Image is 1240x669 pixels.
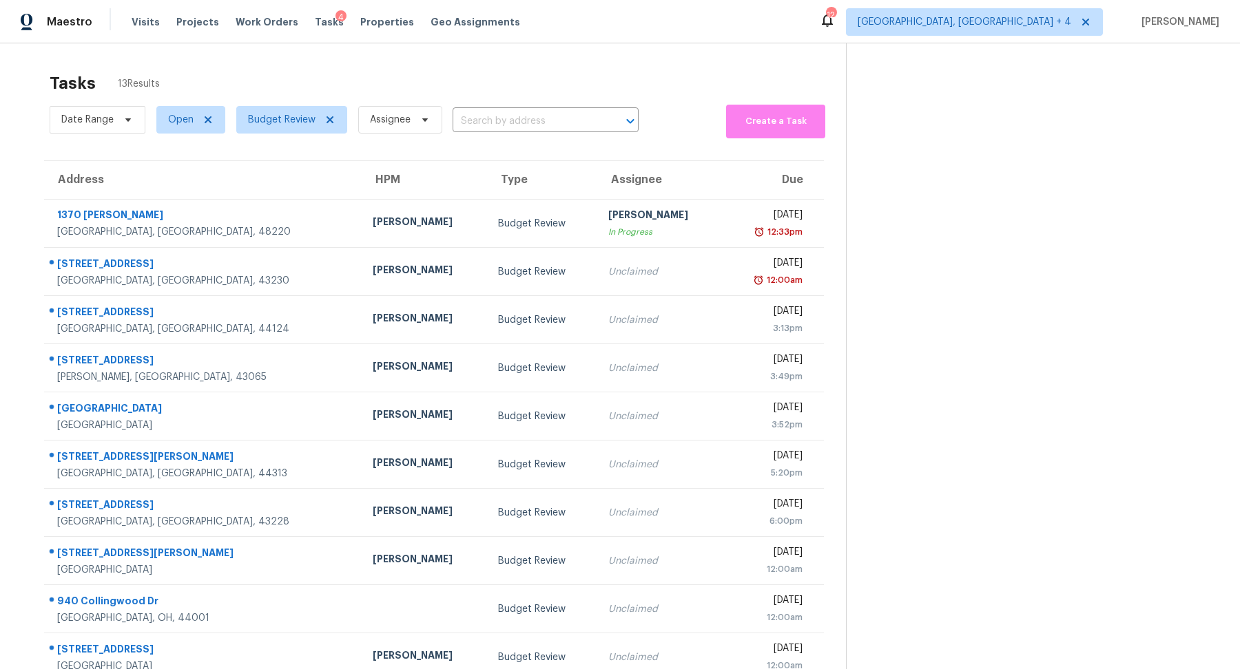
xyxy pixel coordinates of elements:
th: Address [44,161,362,200]
div: [PERSON_NAME] [373,456,476,473]
span: Budget Review [248,113,316,127]
span: Maestro [47,15,92,29]
div: [DATE] [734,352,803,370]
div: [PERSON_NAME] [373,552,476,569]
span: [PERSON_NAME] [1136,15,1219,29]
div: [DATE] [734,593,803,610]
input: Search by address [453,111,600,132]
div: Budget Review [498,554,586,568]
span: 13 Results [118,77,160,91]
div: 940 Collingwood Dr [57,594,351,611]
div: 3:49pm [734,370,803,383]
div: [DATE] [734,304,803,321]
button: Create a Task [726,105,825,138]
div: Unclaimed [608,650,712,664]
div: Unclaimed [608,265,712,279]
div: [STREET_ADDRESS] [57,305,351,322]
div: [PERSON_NAME] [373,311,476,328]
div: Budget Review [498,650,586,664]
div: Budget Review [498,217,586,231]
span: Assignee [370,113,411,127]
div: [GEOGRAPHIC_DATA], OH, 44001 [57,611,351,625]
div: [DATE] [734,497,803,514]
div: Budget Review [498,265,586,279]
span: Properties [360,15,414,29]
div: In Progress [608,225,712,239]
div: 4 [335,10,347,24]
div: [DATE] [734,641,803,659]
div: [PERSON_NAME], [GEOGRAPHIC_DATA], 43065 [57,370,351,384]
div: [DATE] [734,401,803,418]
img: Overdue Alarm Icon [753,273,764,287]
th: Type [487,161,597,200]
div: Unclaimed [608,458,712,471]
div: [PERSON_NAME] [373,407,476,425]
div: Unclaimed [608,554,712,568]
th: Due [723,161,824,200]
div: [GEOGRAPHIC_DATA] [57,563,351,577]
span: [GEOGRAPHIC_DATA], [GEOGRAPHIC_DATA] + 4 [858,15,1071,29]
div: [STREET_ADDRESS] [57,353,351,370]
span: Projects [176,15,219,29]
span: Tasks [315,17,344,27]
div: Unclaimed [608,506,712,520]
div: 12:33pm [765,225,803,239]
div: 12:00am [734,610,803,624]
div: [STREET_ADDRESS][PERSON_NAME] [57,449,351,467]
th: HPM [362,161,487,200]
div: 6:00pm [734,514,803,528]
div: Budget Review [498,602,586,616]
div: Budget Review [498,506,586,520]
div: Unclaimed [608,361,712,375]
span: Create a Task [733,114,818,129]
div: Budget Review [498,410,586,423]
div: 5:20pm [734,466,803,480]
span: Visits [132,15,160,29]
div: [DATE] [734,256,803,273]
div: [STREET_ADDRESS] [57,498,351,515]
img: Overdue Alarm Icon [754,225,765,239]
div: [PERSON_NAME] [373,504,476,521]
div: [STREET_ADDRESS][PERSON_NAME] [57,546,351,563]
div: Unclaimed [608,410,712,423]
div: [GEOGRAPHIC_DATA] [57,418,351,432]
div: [PERSON_NAME] [373,648,476,666]
div: [PERSON_NAME] [608,208,712,225]
div: [GEOGRAPHIC_DATA], [GEOGRAPHIC_DATA], 43228 [57,515,351,529]
div: Budget Review [498,458,586,471]
div: [DATE] [734,208,803,225]
div: 3:52pm [734,418,803,432]
div: [PERSON_NAME] [373,263,476,280]
div: [GEOGRAPHIC_DATA], [GEOGRAPHIC_DATA], 44313 [57,467,351,480]
span: Date Range [61,113,114,127]
div: [DATE] [734,449,803,466]
div: Budget Review [498,361,586,375]
div: Unclaimed [608,313,712,327]
div: [DATE] [734,545,803,562]
h2: Tasks [50,76,96,90]
div: [PERSON_NAME] [373,359,476,376]
div: [STREET_ADDRESS] [57,642,351,659]
div: 1370 [PERSON_NAME] [57,208,351,225]
div: Unclaimed [608,602,712,616]
div: Budget Review [498,313,586,327]
div: [GEOGRAPHIC_DATA], [GEOGRAPHIC_DATA], 48220 [57,225,351,239]
th: Assignee [597,161,723,200]
div: 12 [826,8,836,22]
div: [GEOGRAPHIC_DATA], [GEOGRAPHIC_DATA], 44124 [57,322,351,336]
div: [PERSON_NAME] [373,215,476,232]
span: Geo Assignments [431,15,520,29]
div: 12:00am [764,273,803,287]
div: [STREET_ADDRESS] [57,257,351,274]
span: Work Orders [236,15,298,29]
div: 12:00am [734,562,803,576]
div: [GEOGRAPHIC_DATA], [GEOGRAPHIC_DATA], 43230 [57,274,351,288]
div: 3:13pm [734,321,803,335]
button: Open [621,111,640,131]
span: Open [168,113,194,127]
div: [GEOGRAPHIC_DATA] [57,401,351,418]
